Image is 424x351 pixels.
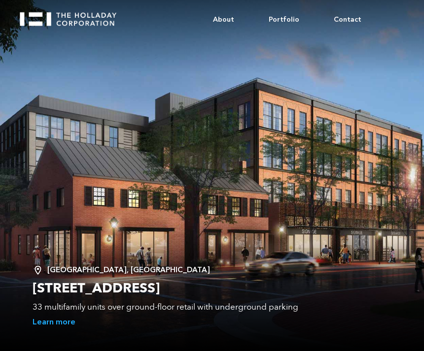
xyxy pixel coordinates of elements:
[20,5,125,26] a: home
[33,317,75,327] a: Learn more
[317,5,379,34] a: Contact
[33,302,361,312] div: 33 multifamily units over ground-floor retail with underground parking
[33,265,47,276] img: Location Pin
[33,280,361,297] h2: [STREET_ADDRESS]
[196,5,251,34] a: About
[33,265,361,275] div: [GEOGRAPHIC_DATA], [GEOGRAPHIC_DATA]
[251,5,317,34] a: Portfolio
